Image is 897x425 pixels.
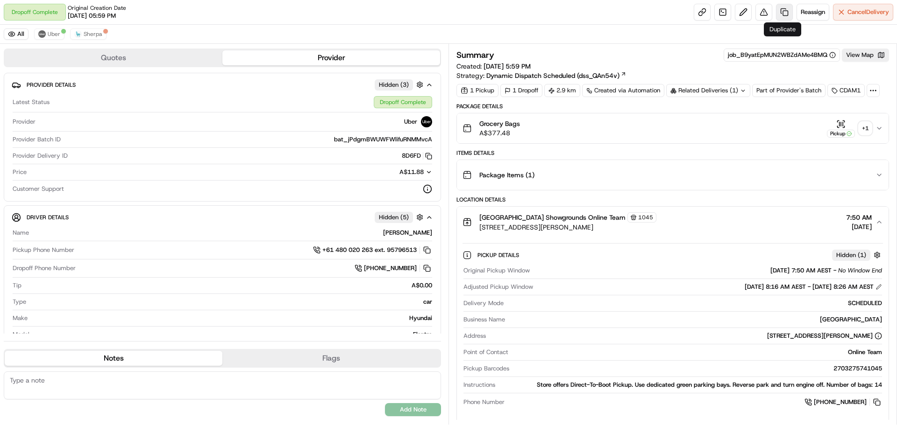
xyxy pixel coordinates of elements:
div: 📗 [9,136,17,144]
a: 💻API Documentation [75,132,154,148]
span: Price [13,168,27,176]
div: Start new chat [32,89,153,98]
a: [PHONE_NUMBER] [804,397,882,407]
button: Flags [222,351,440,366]
h3: Summary [456,51,494,59]
span: Package Items ( 1 ) [479,170,534,180]
button: +61 480 020 263 ext. 95796513 [313,245,432,255]
span: Original Creation Date [68,4,126,12]
div: CDAM1 [827,84,865,97]
div: Package Details [456,103,889,110]
span: [DATE] 5:59 PM [484,62,531,70]
span: Provider Details [27,81,76,89]
div: A$0.00 [25,281,432,290]
div: Duplicate [764,22,801,36]
a: [PHONE_NUMBER] [355,263,432,273]
button: Notes [5,351,222,366]
div: 💻 [79,136,86,144]
span: [STREET_ADDRESS][PERSON_NAME] [479,223,656,232]
div: + 1 [859,122,872,135]
span: Pickup Phone Number [13,246,74,254]
span: bat_jPdgmBWUWFWlifuRNMMvcA [334,135,432,144]
img: Nash [9,9,28,28]
span: Name [13,229,29,237]
div: Online Team [512,348,882,356]
a: Powered byPylon [66,158,113,165]
button: Hidden (3) [375,79,426,91]
div: Hyundai [31,314,432,322]
div: car [30,298,432,306]
div: [GEOGRAPHIC_DATA] Showgrounds Online Team1045[STREET_ADDRESS][PERSON_NAME]7:50 AM[DATE] [457,237,889,424]
span: [PHONE_NUMBER] [364,264,417,272]
span: Pickup Barcodes [463,364,509,373]
span: Driver Details [27,214,69,221]
span: +61 480 020 263 ext. 95796513 [322,246,417,254]
span: Provider [13,118,36,126]
span: 1045 [638,214,653,221]
img: uber-new-logo.jpeg [421,116,432,127]
button: CancelDelivery [833,4,893,21]
span: Original Pickup Window [463,266,530,275]
span: Tip [13,281,21,290]
button: Uber [34,28,64,40]
button: [GEOGRAPHIC_DATA] Showgrounds Online Team1045[STREET_ADDRESS][PERSON_NAME]7:50 AM[DATE] [457,207,889,237]
a: Created via Automation [582,84,664,97]
img: sherpa_logo.png [74,30,82,38]
span: Business Name [463,315,505,324]
button: Reassign [797,4,829,21]
div: Items Details [456,149,889,157]
span: Delivery Mode [463,299,504,307]
span: Adjusted Pickup Window [463,283,533,291]
span: Hidden ( 5 ) [379,213,409,222]
button: Pickup [827,119,855,138]
span: No Window End [838,266,882,275]
span: [GEOGRAPHIC_DATA] Showgrounds Online Team [479,213,626,222]
div: Store offers Direct-To-Boot Pickup. Use dedicated green parking bays. Reverse park and turn engin... [499,381,882,389]
button: All [4,28,28,40]
button: Hidden (5) [375,211,426,223]
span: Latest Status [13,98,50,106]
div: 2703275741045 [513,364,882,373]
button: job_B9yatEpMUN2WBZdAMe4BMQ [728,51,836,59]
div: 1 Dropoff [500,84,542,97]
div: [DATE] 8:16 AM AEST - [DATE] 8:26 AM AEST [745,283,882,291]
img: uber-new-logo.jpeg [38,30,46,38]
span: Sherpa [84,30,102,38]
button: Hidden (1) [832,249,883,261]
span: Cancel Delivery [847,8,889,16]
span: Grocery Bags [479,119,520,128]
span: [PHONE_NUMBER] [814,398,867,406]
button: Quotes [5,50,222,65]
span: Pickup Details [477,251,521,259]
span: Knowledge Base [19,135,71,145]
div: [STREET_ADDRESS][PERSON_NAME] [767,332,882,340]
span: Hidden ( 1 ) [836,251,866,259]
span: Instructions [463,381,495,389]
span: Uber [404,118,417,126]
span: Created: [456,62,531,71]
span: Model [13,330,29,339]
input: Got a question? Start typing here... [24,60,168,70]
div: Strategy: [456,71,626,80]
button: Package Items (1) [457,160,889,190]
span: Uber [48,30,60,38]
span: API Documentation [88,135,150,145]
span: Phone Number [463,398,505,406]
div: We're available if you need us! [32,98,118,106]
div: SCHEDULED [507,299,882,307]
img: 1736555255976-a54dd68f-1ca7-489b-9aae-adbdc363a1c4 [9,89,26,106]
span: Make [13,314,28,322]
span: Customer Support [13,185,64,193]
div: 1 Pickup [456,84,498,97]
button: Start new chat [159,92,170,103]
div: Location Details [456,196,889,203]
button: Sherpa [70,28,107,40]
span: Pylon [93,158,113,165]
span: A$11.88 [399,168,424,176]
span: Address [463,332,486,340]
div: Pickup [827,130,855,138]
button: Grocery BagsA$377.48Pickup+1 [457,113,889,143]
button: Provider DetailsHidden (3) [12,77,433,92]
button: 8D6FD [402,152,432,160]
